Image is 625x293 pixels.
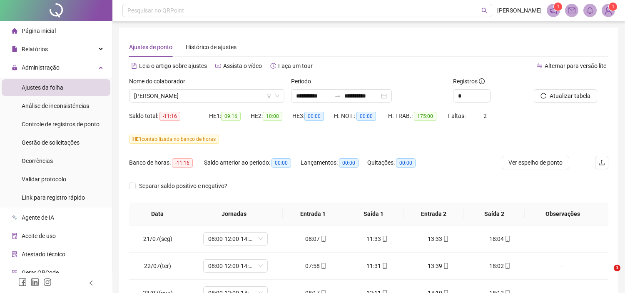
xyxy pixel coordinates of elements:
[159,112,180,121] span: -11:16
[22,158,53,164] span: Ocorrências
[334,93,341,99] span: to
[497,6,542,15] span: [PERSON_NAME]
[185,203,283,225] th: Jornadas
[12,233,17,239] span: audit
[534,89,597,103] button: Atualizar tabela
[353,261,401,270] div: 11:31
[223,63,262,69] span: Assista o vídeo
[356,112,376,121] span: 00:00
[18,278,27,286] span: facebook
[531,209,595,218] span: Observações
[291,77,316,86] label: Período
[136,181,231,190] span: Separar saldo positivo e negativo?
[537,234,586,243] div: -
[339,158,359,168] span: 00:00
[334,93,341,99] span: swap-right
[22,103,89,109] span: Análise de inconsistências
[22,121,100,128] span: Controle de registros de ponto
[144,263,171,269] span: 22/07(ter)
[557,4,560,10] span: 1
[251,111,292,121] div: HE 2:
[129,44,172,50] span: Ajustes de ponto
[12,28,17,34] span: home
[208,260,263,272] span: 08:00-12:00-14:00-18:00
[388,111,448,121] div: H. TRAB.:
[442,263,449,269] span: mobile
[504,263,510,269] span: mobile
[464,203,524,225] th: Saída 2
[403,203,464,225] th: Entrada 2
[476,261,523,270] div: 18:02
[129,77,191,86] label: Nome do colaborador
[367,158,427,168] div: Quitações:
[292,261,340,270] div: 07:58
[31,278,39,286] span: linkedin
[129,111,209,121] div: Saldo total:
[12,251,17,257] span: solution
[129,135,219,144] span: contabilizada no banco de horas
[550,7,557,14] span: notification
[271,158,291,168] span: 00:00
[88,280,94,286] span: left
[609,3,617,11] sup: Atualize o seu contato no menu Meus Dados
[554,3,562,11] sup: 1
[540,93,546,99] span: reload
[396,158,416,168] span: 00:00
[414,112,436,121] span: 175:00
[343,203,403,225] th: Saída 1
[22,194,85,201] span: Link para registro rápido
[597,265,617,285] iframe: Intercom live chat
[186,44,237,50] span: Histórico de ajustes
[215,63,221,69] span: youtube
[221,112,241,121] span: 09:16
[22,28,56,34] span: Página inicial
[614,265,620,271] span: 1
[132,136,142,142] span: HE 1
[12,46,17,52] span: file
[134,90,279,102] span: DANIEL SOUZA DA SILVA
[448,113,467,119] span: Faltas:
[476,234,523,243] div: 18:04
[204,158,301,168] div: Saldo anterior ao período:
[266,93,271,98] span: filter
[414,234,462,243] div: 13:33
[22,233,56,239] span: Aceite de uso
[598,159,605,166] span: upload
[292,111,334,121] div: HE 3:
[320,236,326,242] span: mobile
[334,111,388,121] div: H. NOT.:
[22,46,48,53] span: Relatórios
[414,261,462,270] div: 13:39
[524,203,601,225] th: Observações
[129,203,185,225] th: Data
[22,139,80,146] span: Gestão de solicitações
[479,78,485,84] span: info-circle
[381,263,388,269] span: mobile
[481,8,488,14] span: search
[139,63,207,69] span: Leia o artigo sobre ajustes
[353,234,401,243] div: 11:33
[502,156,569,169] button: Ver espelho de ponto
[508,158,563,167] span: Ver espelho de ponto
[22,214,54,221] span: Agente de IA
[129,158,204,168] div: Banco de horas:
[612,4,615,10] span: 1
[275,93,280,98] span: down
[208,233,263,245] span: 08:00-12:00-14:00-18:00
[304,112,324,121] span: 00:00
[22,269,59,276] span: Gerar QRCode
[602,4,615,17] img: 75567
[483,113,487,119] span: 2
[292,234,340,243] div: 08:07
[320,263,326,269] span: mobile
[504,236,510,242] span: mobile
[22,176,66,183] span: Validar protocolo
[550,91,590,100] span: Atualizar tabela
[12,270,17,275] span: qrcode
[131,63,137,69] span: file-text
[172,158,193,168] span: -11:16
[22,84,63,91] span: Ajustes da folha
[22,251,65,258] span: Atestado técnico
[442,236,449,242] span: mobile
[22,64,60,71] span: Administração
